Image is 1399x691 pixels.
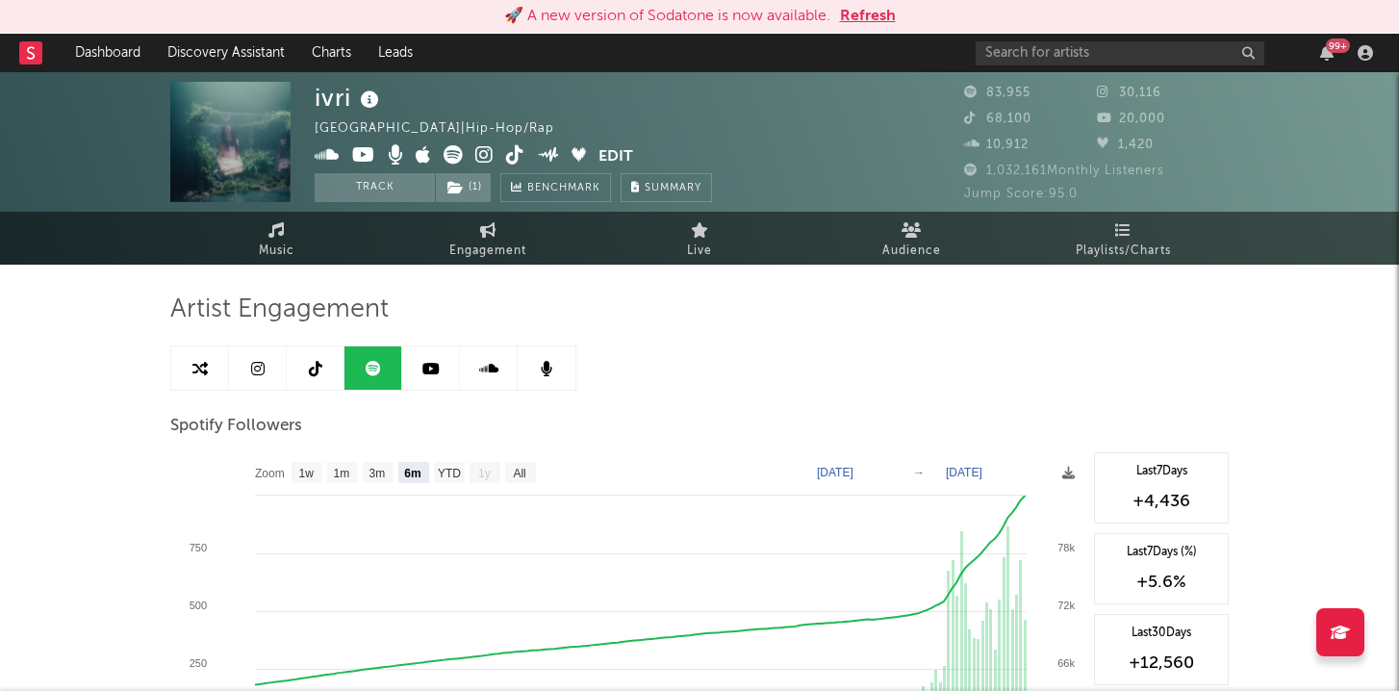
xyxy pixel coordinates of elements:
a: Discovery Assistant [154,34,298,72]
a: Leads [365,34,426,72]
button: Refresh [840,5,896,28]
button: Track [315,173,435,202]
text: 750 [190,542,207,553]
span: 10,912 [964,139,1029,151]
span: Artist Engagement [170,298,389,321]
span: 30,116 [1097,87,1161,99]
span: 20,000 [1097,113,1165,125]
div: +4,436 [1105,490,1218,513]
span: Engagement [449,240,526,263]
button: Summary [621,173,712,202]
span: Audience [882,240,941,263]
div: Last 7 Days (%) [1105,544,1218,561]
text: 6m [404,467,420,480]
text: All [513,467,525,480]
a: Benchmark [500,173,611,202]
text: [DATE] [946,466,982,479]
text: 72k [1057,600,1075,611]
text: 66k [1057,657,1075,669]
text: 1y [478,467,491,480]
text: 1m [334,467,350,480]
button: Edit [598,145,633,169]
a: Playlists/Charts [1017,212,1229,265]
text: [DATE] [817,466,853,479]
span: ( 1 ) [435,173,492,202]
span: Summary [645,183,701,193]
a: Engagement [382,212,594,265]
span: 1,032,161 Monthly Listeners [964,165,1164,177]
text: 1w [299,467,315,480]
div: Last 30 Days [1105,625,1218,642]
text: 78k [1057,542,1075,553]
div: ivri [315,82,384,114]
span: Jump Score: 95.0 [964,188,1078,200]
text: 250 [190,657,207,669]
text: Zoom [255,467,285,480]
text: 3m [369,467,386,480]
span: 1,420 [1097,139,1154,151]
span: Benchmark [527,177,600,200]
a: Charts [298,34,365,72]
span: Music [259,240,294,263]
a: Dashboard [62,34,154,72]
div: +5.6 % [1105,571,1218,594]
a: Live [594,212,805,265]
text: 500 [190,600,207,611]
span: Spotify Followers [170,415,302,438]
text: → [913,466,925,479]
span: 83,955 [964,87,1030,99]
input: Search for artists [976,41,1264,65]
div: +12,560 [1105,652,1218,675]
a: Music [170,212,382,265]
span: Playlists/Charts [1076,240,1171,263]
span: 68,100 [964,113,1031,125]
a: Audience [805,212,1017,265]
div: Last 7 Days [1105,463,1218,480]
div: 99 + [1326,38,1350,53]
div: [GEOGRAPHIC_DATA] | Hip-Hop/Rap [315,117,576,141]
div: 🚀 A new version of Sodatone is now available. [504,5,830,28]
span: Live [687,240,712,263]
button: 99+ [1320,45,1334,61]
text: YTD [438,467,461,480]
button: (1) [436,173,491,202]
